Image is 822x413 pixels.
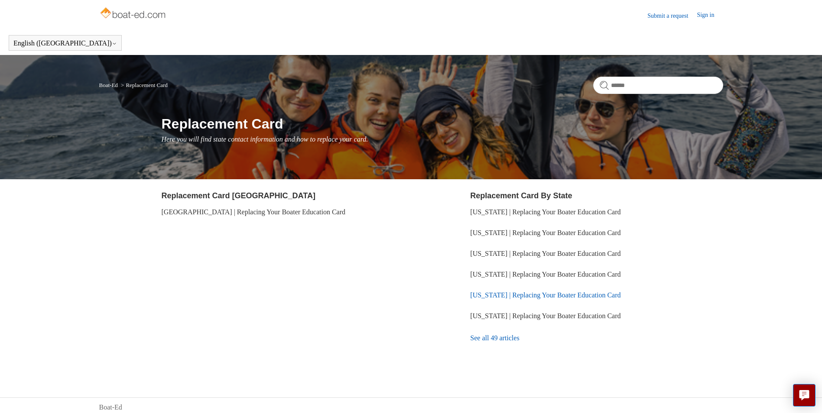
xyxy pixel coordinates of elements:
a: Replacement Card By State [470,191,572,200]
li: Boat-Ed [99,82,120,88]
p: Here you will find state contact information and how to replace your card. [162,134,723,145]
a: [US_STATE] | Replacing Your Boater Education Card [470,229,621,236]
a: [US_STATE] | Replacing Your Boater Education Card [470,271,621,278]
a: [US_STATE] | Replacing Your Boater Education Card [470,291,621,299]
a: [US_STATE] | Replacing Your Boater Education Card [470,208,621,216]
a: Boat-Ed [99,82,118,88]
h1: Replacement Card [162,113,723,134]
a: See all 49 articles [470,326,723,350]
a: Submit a request [647,11,697,20]
input: Search [593,77,723,94]
a: [US_STATE] | Replacing Your Boater Education Card [470,250,621,257]
a: Replacement Card [GEOGRAPHIC_DATA] [162,191,315,200]
button: Live chat [793,384,816,407]
a: Boat-Ed [99,402,122,413]
button: English ([GEOGRAPHIC_DATA]) [13,39,117,47]
li: Replacement Card [119,82,168,88]
a: [GEOGRAPHIC_DATA] | Replacing Your Boater Education Card [162,208,346,216]
img: Boat-Ed Help Center home page [99,5,168,23]
a: [US_STATE] | Replacing Your Boater Education Card [470,312,621,319]
a: Sign in [697,10,723,21]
